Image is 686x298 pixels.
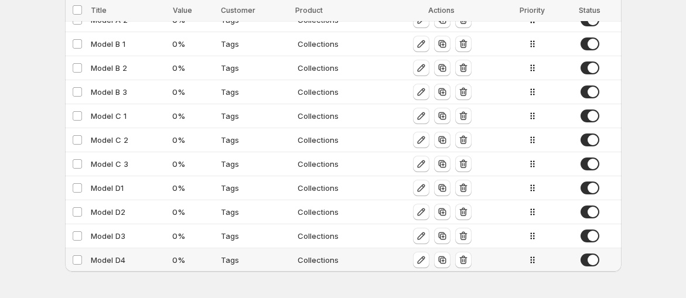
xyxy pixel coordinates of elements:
[172,206,214,218] div: 0 %
[172,86,214,98] div: 0 %
[221,62,291,74] div: Tags
[428,6,455,15] span: Actions
[172,62,214,74] div: 0 %
[91,38,166,50] div: Model B 1
[221,86,291,98] div: Tags
[221,6,255,15] span: Customer
[298,134,379,146] div: Collections
[172,110,214,122] div: 0 %
[91,230,166,242] div: Model D3
[298,62,379,74] div: Collections
[91,110,166,122] div: Model C 1
[298,86,379,98] div: Collections
[173,6,192,15] span: Value
[172,134,214,146] div: 0 %
[221,38,291,50] div: Tags
[221,158,291,170] div: Tags
[295,6,323,15] span: Product
[91,134,166,146] div: Model C 2
[91,254,166,266] div: Model D4
[172,158,214,170] div: 0 %
[221,206,291,218] div: Tags
[172,38,214,50] div: 0 %
[91,158,166,170] div: Model C 3
[91,62,166,74] div: Model B 2
[91,206,166,218] div: Model D2
[298,254,379,266] div: Collections
[172,230,214,242] div: 0 %
[520,6,545,15] span: Priority
[91,182,166,194] div: Model D1
[221,182,291,194] div: Tags
[298,110,379,122] div: Collections
[221,254,291,266] div: Tags
[221,230,291,242] div: Tags
[298,38,379,50] div: Collections
[91,6,107,15] span: Title
[172,182,214,194] div: 0 %
[172,254,214,266] div: 0 %
[298,230,379,242] div: Collections
[221,110,291,122] div: Tags
[221,134,291,146] div: Tags
[298,158,379,170] div: Collections
[298,182,379,194] div: Collections
[579,6,600,15] span: Status
[91,86,166,98] div: Model B 3
[298,206,379,218] div: Collections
